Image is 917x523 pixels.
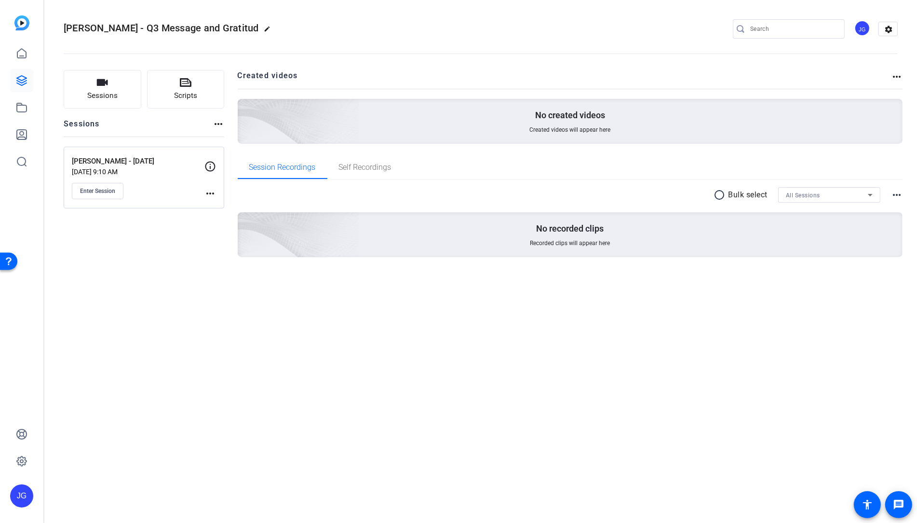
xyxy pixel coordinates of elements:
h2: Created videos [238,70,891,89]
h2: Sessions [64,118,100,137]
p: No recorded clips [536,223,604,234]
img: Creted videos background [130,3,360,213]
mat-icon: more_horiz [213,118,224,130]
p: [DATE] 9:10 AM [72,168,204,176]
p: No created videos [535,110,605,121]
span: Created videos will appear here [529,126,610,134]
div: JG [854,20,870,36]
p: [PERSON_NAME] - [DATE] [72,156,204,167]
mat-icon: accessibility [862,499,873,510]
mat-icon: more_horiz [891,189,903,201]
button: Sessions [64,70,141,109]
span: Enter Session [80,187,115,195]
span: [PERSON_NAME] - Q3 Message and Gratitud [64,22,259,34]
span: All Sessions [786,192,820,199]
input: Search [750,23,837,35]
mat-icon: settings [879,22,898,37]
button: Scripts [147,70,225,109]
span: Scripts [174,90,197,101]
ngx-avatar: Joe Gallman [854,20,871,37]
img: blue-gradient.svg [14,15,29,30]
img: embarkstudio-empty-session.png [130,117,360,326]
mat-icon: radio_button_unchecked [714,189,728,201]
span: Sessions [87,90,118,101]
button: Enter Session [72,183,123,199]
span: Session Recordings [249,164,316,171]
mat-icon: more_horiz [891,71,903,83]
mat-icon: edit [264,26,275,37]
span: Recorded clips will appear here [530,239,610,247]
span: Self Recordings [339,164,391,171]
mat-icon: message [893,499,904,510]
mat-icon: more_horiz [204,188,216,199]
div: JG [10,484,33,508]
p: Bulk select [728,189,768,201]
